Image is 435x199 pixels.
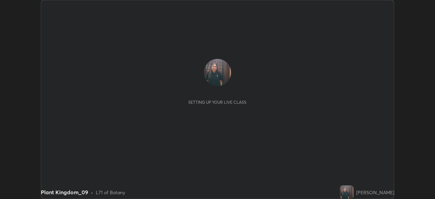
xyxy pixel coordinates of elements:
div: • [91,189,93,196]
div: Setting up your live class [188,100,246,105]
div: Plant Kingdom_09 [41,188,88,196]
div: L71 of Botany [96,189,125,196]
img: 815e494cd96e453d976a72106007bfc6.jpg [340,185,353,199]
img: 815e494cd96e453d976a72106007bfc6.jpg [204,59,231,86]
div: [PERSON_NAME] [356,189,394,196]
